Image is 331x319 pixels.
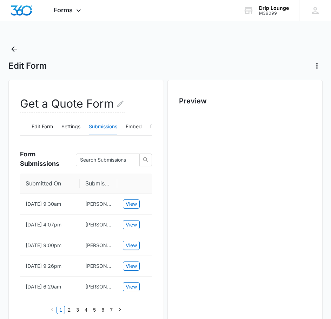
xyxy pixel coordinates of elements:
th: Submitted On [20,174,80,194]
button: Back [8,43,20,55]
button: Submissions [89,118,117,135]
button: left [48,306,57,314]
button: View [123,241,140,250]
button: View [123,220,140,229]
h1: Edit Form [8,61,47,71]
td: Alex Gifford [80,235,117,256]
button: Design [150,118,166,135]
button: Actions [311,60,323,72]
span: Submitted On [26,179,69,188]
span: right [118,307,122,312]
a: 4 [82,306,90,314]
td: [DATE] 9:30am [20,194,80,215]
button: View [123,282,140,291]
button: Edit Form [32,118,53,135]
td: [DATE] 9:00pm [20,235,80,256]
span: View [126,242,137,249]
td: [DATE] 6:29am [20,277,80,297]
td: [DATE] 4:07pm [20,215,80,235]
a: 7 [107,306,115,314]
button: search [139,154,152,166]
span: View [126,262,137,270]
span: search [140,157,152,163]
li: Previous Page [48,306,57,314]
td: Hannah Morris [80,297,117,318]
span: View [126,200,137,208]
button: Settings [61,118,80,135]
li: Next Page [115,306,124,314]
button: Edit Form Name [116,95,125,112]
td: Molly Martinez [80,215,117,235]
span: View [126,221,137,229]
td: Brian Oleary [80,277,117,297]
h2: Get a Quote Form [20,95,125,113]
li: 3 [73,306,82,314]
a: 2 [65,306,73,314]
td: [DATE] 9:26pm [20,256,80,277]
a: 5 [91,306,98,314]
span: left [50,307,54,312]
button: View [123,199,140,209]
input: Search Submissions [80,156,130,164]
td: [DATE] 3:01pm [20,297,80,318]
a: 6 [99,306,107,314]
button: Embed [126,118,142,135]
button: right [115,306,124,314]
div: account id [259,11,289,16]
a: 1 [57,306,65,314]
td: Meghanne Reburn [80,256,117,277]
th: Submission [80,174,117,194]
span: View [126,283,137,291]
div: account name [259,5,289,11]
h2: Preview [179,96,311,106]
span: Form Submissions [20,149,76,168]
button: View [123,262,140,271]
a: 3 [74,306,81,314]
span: Forms [54,6,73,14]
td: Darby [80,194,117,215]
li: 5 [90,306,99,314]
